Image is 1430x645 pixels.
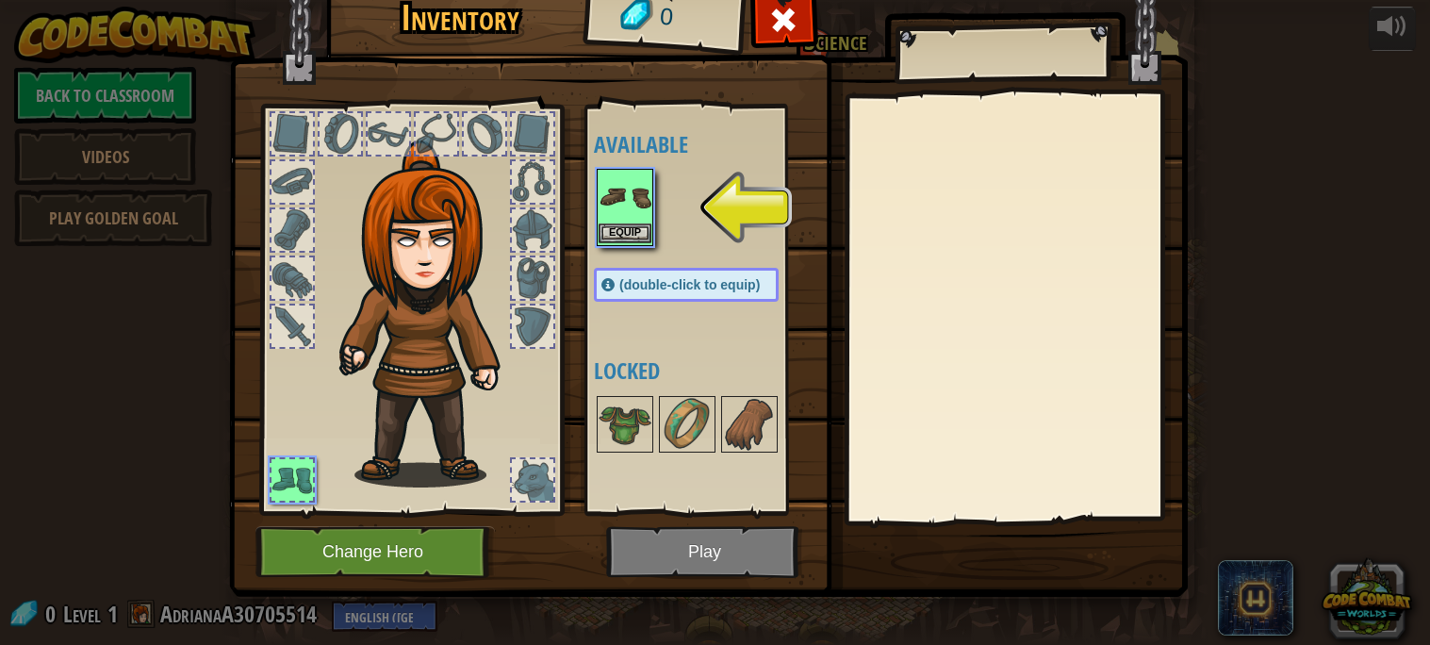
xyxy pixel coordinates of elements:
img: portrait.png [599,398,651,451]
img: portrait.png [661,398,714,451]
h4: Locked [594,358,816,383]
span: (double-click to equip) [619,277,760,292]
img: hair_f2.png [331,141,534,488]
button: Change Hero [255,526,495,578]
img: portrait.png [723,398,776,451]
img: portrait.png [599,171,651,223]
h4: Available [594,132,816,157]
button: Equip [599,223,651,243]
